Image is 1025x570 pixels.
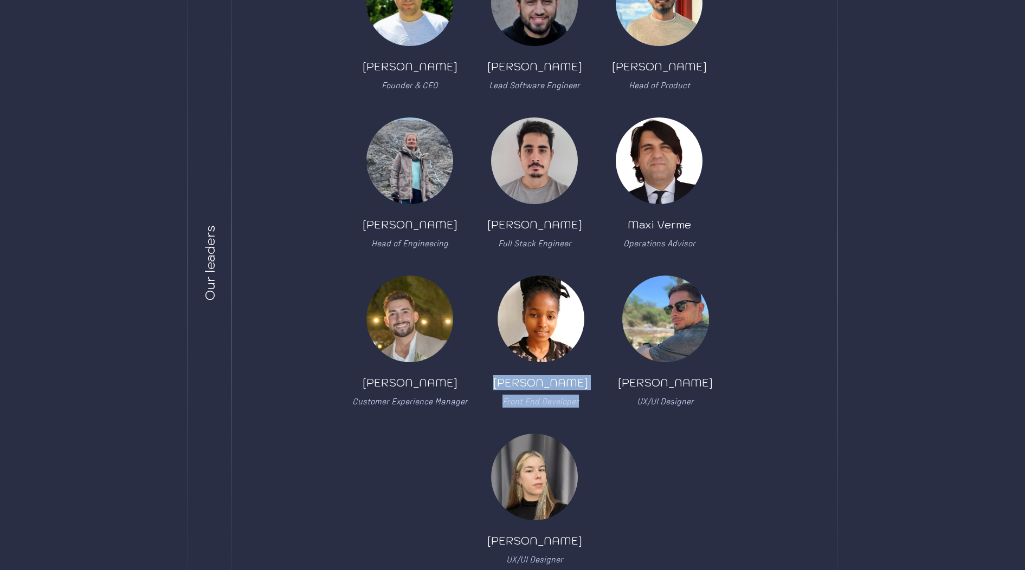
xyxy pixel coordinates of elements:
[623,237,695,250] div: Operations Advisor
[502,395,579,408] div: Front End Developer
[489,78,580,91] div: Lead Software Engineer
[487,533,582,548] div: [PERSON_NAME]
[352,395,468,408] div: Customer Experience Manager
[491,434,578,520] img: member image
[491,117,578,204] img: member image
[616,117,702,204] img: member image
[363,375,457,390] div: [PERSON_NAME]
[487,217,582,232] div: [PERSON_NAME]
[382,78,438,91] div: Founder & CEO
[363,59,457,74] div: [PERSON_NAME]
[637,395,694,408] div: UX/UI Designer
[363,217,457,232] div: [PERSON_NAME]
[506,553,563,566] div: UX/UI Designer
[628,217,691,232] div: Maxi Verme
[498,276,584,362] img: member image
[629,78,690,91] div: Head of Product
[493,375,588,390] div: [PERSON_NAME]
[366,276,453,362] img: member image
[371,237,448,250] div: Head of Engineering
[618,375,713,390] div: [PERSON_NAME]
[612,59,707,74] div: [PERSON_NAME]
[487,59,582,74] div: [PERSON_NAME]
[366,117,453,204] img: member image
[622,276,709,362] img: member image
[201,225,218,300] div: Our leaders
[498,237,571,250] div: Full Stack Engineer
